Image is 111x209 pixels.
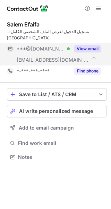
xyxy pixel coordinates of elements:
[19,125,74,131] span: Add to email campaign
[7,29,107,41] div: تسجيل الدخول لعرض الملف الشخصي الكامل لـ [GEOGRAPHIC_DATA]
[19,92,95,97] div: Save to List / ATS / CRM
[7,21,40,28] div: Salem Efaifa
[18,154,104,160] span: Notes
[17,57,89,63] span: [EMAIL_ADDRESS][DOMAIN_NAME]
[74,68,101,75] button: Reveal Button
[7,138,107,148] button: Find work email
[17,46,65,52] span: ***@[DOMAIN_NAME]
[7,4,49,13] img: ContactOut v5.3.10
[7,152,107,162] button: Notes
[7,105,107,117] button: AI write personalized message
[74,45,101,52] button: Reveal Button
[19,108,93,114] span: AI write personalized message
[18,140,104,146] span: Find work email
[7,122,107,134] button: Add to email campaign
[7,88,107,101] button: save-profile-one-click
